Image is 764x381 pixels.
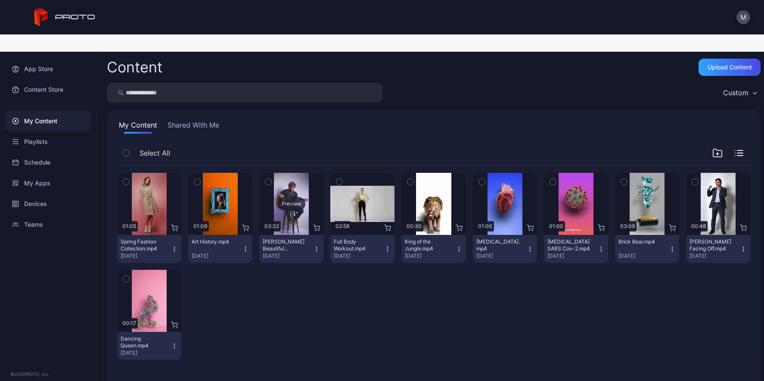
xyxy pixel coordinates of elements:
a: Playlists [5,131,91,152]
button: [PERSON_NAME] Beautiful Disaster.mp4[DATE] [259,235,323,263]
div: Full Body Workout.mp4 [334,238,381,252]
div: Spring Fashion Collection.mp4 [121,238,168,252]
button: [PERSON_NAME] Facing Off.mp4[DATE] [686,235,750,263]
div: Brick Bear.mp4 [618,238,666,245]
button: Art History.mp4[DATE] [188,235,252,263]
div: Manny Pacquiao Facing Off.mp4 [689,238,737,252]
button: Brick Bear.mp4[DATE] [615,235,679,263]
div: [DATE] [476,253,527,259]
a: My Apps [5,173,91,194]
div: [DATE] [689,253,740,259]
div: Covid-19 SARS Cov-2.mp4 [547,238,595,252]
button: Shared With Me [166,120,221,134]
div: [DATE] [192,253,242,259]
div: [DATE] [618,253,669,259]
div: Art History.mp4 [192,238,239,245]
div: Dancing Queen.mp4 [121,335,168,349]
button: Spring Fashion Collection.mp4[DATE] [117,235,181,263]
div: Content [107,60,162,75]
div: Upload Content [708,64,752,71]
button: Full Body Workout.mp4[DATE] [330,235,394,263]
div: [DATE] [547,253,598,259]
button: Upload Content [699,59,761,76]
div: [DATE] [334,253,384,259]
span: Select All [140,148,170,158]
a: Teams [5,214,91,235]
div: Billy Morrison's Beautiful Disaster.mp4 [263,238,310,252]
button: My Content [117,120,159,134]
div: [DATE] [405,253,455,259]
button: Dancing Queen.mp4[DATE] [117,332,181,360]
button: King of the Jungle.mp4[DATE] [401,235,466,263]
a: Devices [5,194,91,214]
button: Custom [719,83,761,103]
a: Content Store [5,79,91,100]
div: [DATE] [121,253,171,259]
button: [MEDICAL_DATA] SARS Cov-2.mp4[DATE] [544,235,608,263]
div: Human Heart.mp4 [476,238,524,252]
div: King of the Jungle.mp4 [405,238,452,252]
button: M [736,10,750,24]
a: My Content [5,111,91,131]
div: Custom [723,88,748,97]
div: [DATE] [263,253,313,259]
div: [DATE] [121,350,171,356]
div: © 2025 PROTO, Inc. [10,371,86,378]
div: Preview [278,197,305,211]
a: Schedule [5,152,91,173]
button: [MEDICAL_DATA].mp4[DATE] [473,235,537,263]
a: App Store [5,59,91,79]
